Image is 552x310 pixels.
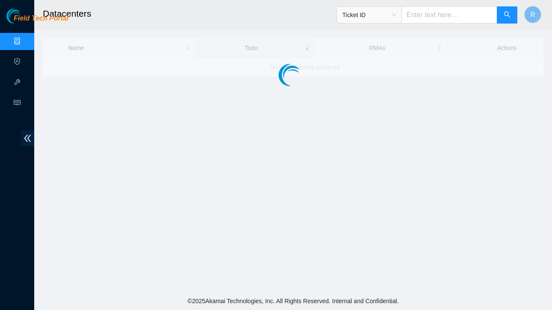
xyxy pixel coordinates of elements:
[504,11,510,19] span: search
[34,292,552,310] footer: © 2025 Akamai Technologies, Inc. All Rights Reserved. Internal and Confidential.
[530,9,535,20] span: R
[14,95,21,112] span: read
[21,130,34,146] span: double-left
[342,9,396,21] span: Ticket ID
[401,6,497,24] input: Enter text here...
[6,9,43,24] img: Akamai Technologies
[524,6,541,23] button: R
[6,15,68,27] a: Akamai TechnologiesField Tech Portal
[14,15,68,23] span: Field Tech Portal
[497,6,517,24] button: search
